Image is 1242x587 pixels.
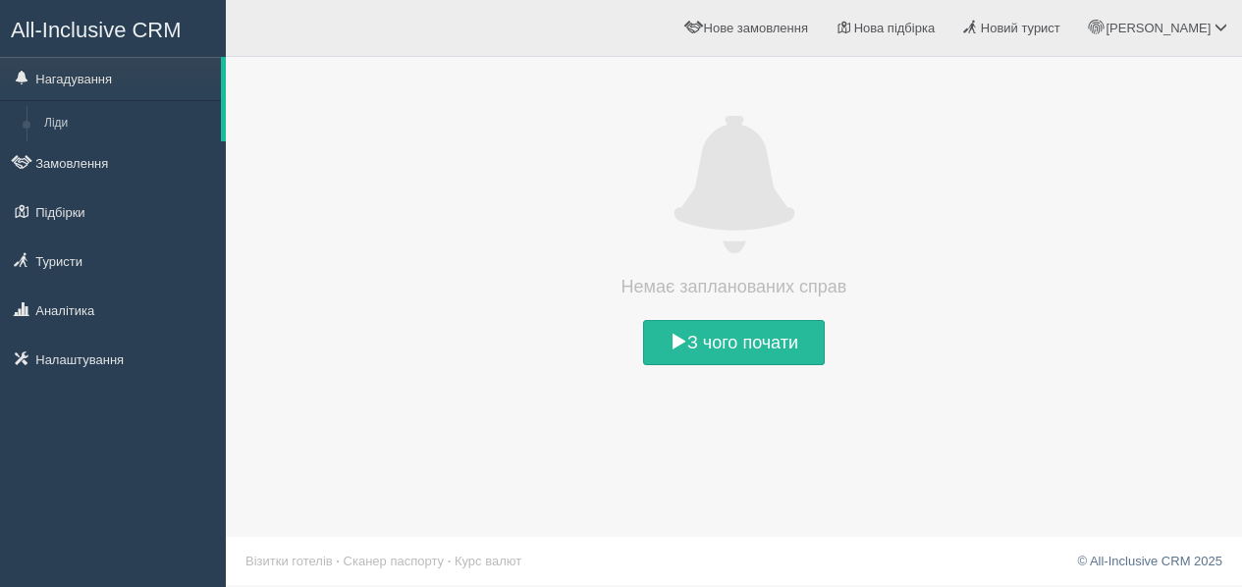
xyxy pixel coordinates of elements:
[245,554,333,568] a: Візитки готелів
[448,554,452,568] span: ·
[981,21,1060,35] span: Новий турист
[455,554,521,568] a: Курс валют
[11,18,182,42] span: All-Inclusive CRM
[643,320,825,365] a: З чого почати
[336,554,340,568] span: ·
[35,106,221,141] a: Ліди
[1,1,225,55] a: All-Inclusive CRM
[1106,21,1211,35] span: [PERSON_NAME]
[854,21,936,35] span: Нова підбірка
[704,21,808,35] span: Нове замовлення
[587,273,882,300] h4: Немає запланованих справ
[344,554,444,568] a: Сканер паспорту
[1077,554,1222,568] a: © All-Inclusive CRM 2025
